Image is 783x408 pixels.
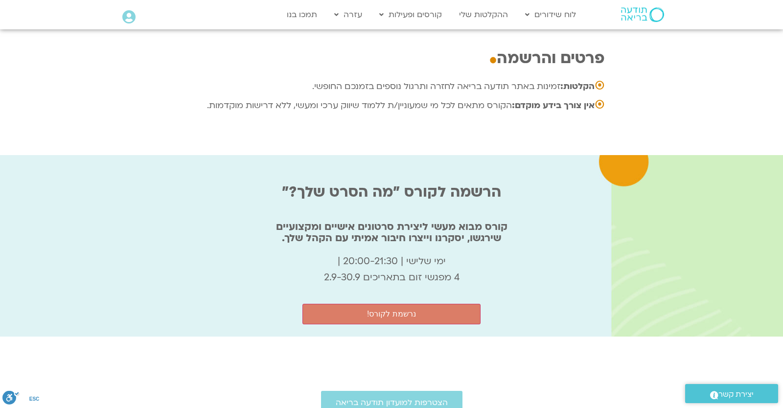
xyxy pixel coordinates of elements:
p: פרטים והרשמה [179,48,604,64]
strong: הקלטות: [560,81,604,92]
button: נרשמת לקורס! [302,304,481,324]
span: . [489,35,497,73]
img: תודעה בריאה [621,7,664,22]
a: עזרה [329,5,367,24]
p: זמינות באתר תודעה בריאה לחזרה ותרגול נוספים בזמנכם החופשי. [179,80,604,92]
a: תמכו בנו [282,5,322,24]
a: קורסים ופעילות [374,5,447,24]
b: הרשמה לקורס "מה הסרט שלך?" [282,182,501,202]
a: לוח שידורים [520,5,581,24]
span: יצירת קשר [718,388,754,401]
p: הקורס מתאים לכל מי שמעוניין/ת ללמוד שיווק ערכי ומעשי, ללא דרישות מוקדמות. [179,99,604,112]
strong: אין צורך בידע מוקדם: [512,100,604,111]
h2: קורס מבוא מעשי ליצירת סרטונים אישיים ומקצועיים שירגשו, יסקרנו וייצרו חיבור אמיתי עם הקהל שלך. [169,221,614,244]
span: ⦿ [595,100,604,111]
span: הצטרפות למועדון תודעה בריאה [336,398,448,407]
a: יצירת קשר [685,384,778,403]
a: ההקלטות שלי [454,5,513,24]
span: ⦿ [595,81,604,92]
p: ימי שלישי | 20:00-21:30 | 4 מפגשי זום בתאריכים 2.9-30.9 [169,253,614,286]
